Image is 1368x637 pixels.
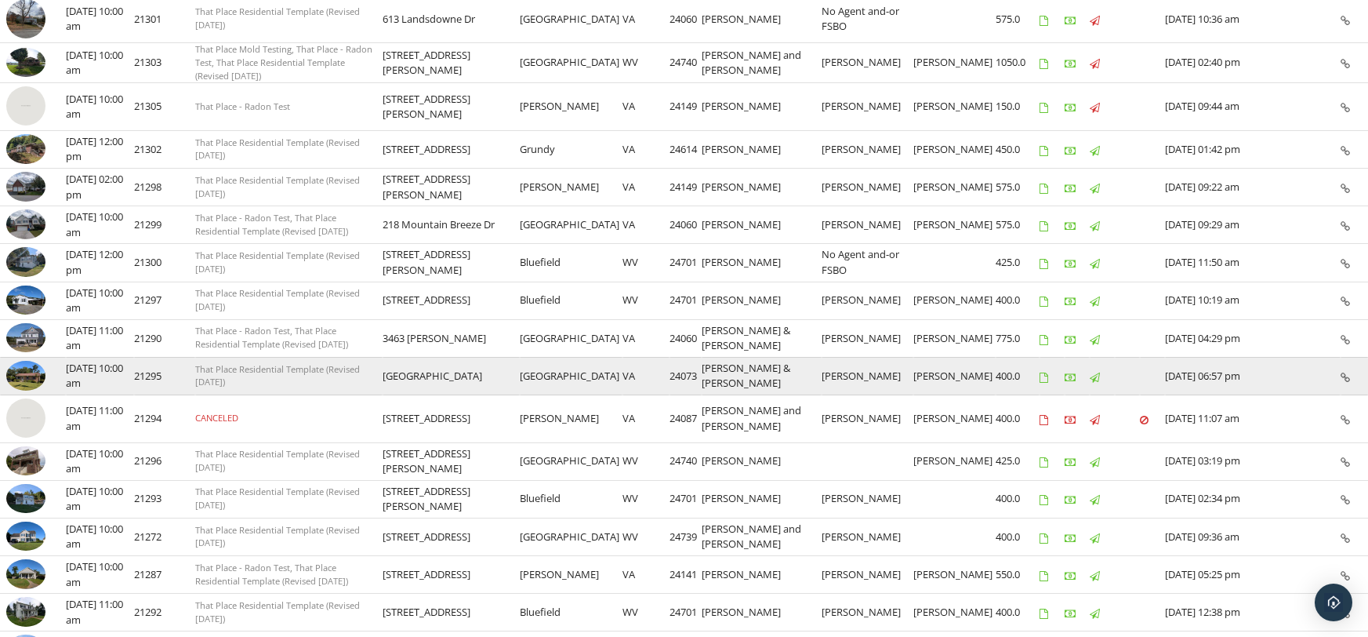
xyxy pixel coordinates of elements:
[66,518,134,555] td: [DATE] 10:00 am
[383,357,520,395] td: [GEOGRAPHIC_DATA]
[1165,594,1341,632] td: [DATE] 12:38 pm
[134,395,195,443] td: 21294
[195,43,372,82] span: That Place Mold Testing, That Place - Radon Test, That Place Residential Template (Revised [DATE])
[66,480,134,518] td: [DATE] 10:00 am
[913,442,996,480] td: [PERSON_NAME]
[134,83,195,131] td: 21305
[996,395,1040,443] td: 400.0
[66,43,134,83] td: [DATE] 10:00 am
[520,244,622,282] td: Bluefield
[822,319,913,357] td: [PERSON_NAME]
[669,395,702,443] td: 24087
[622,594,669,632] td: WV
[822,169,913,206] td: [PERSON_NAME]
[520,442,622,480] td: [GEOGRAPHIC_DATA]
[996,480,1040,518] td: 400.0
[669,555,702,593] td: 24141
[383,130,520,168] td: [STREET_ADDRESS]
[996,518,1040,555] td: 400.0
[383,555,520,593] td: [STREET_ADDRESS]
[66,206,134,244] td: [DATE] 10:00 am
[622,555,669,593] td: VA
[669,169,702,206] td: 24149
[6,559,45,589] img: 9290599%2Fcover_photos%2F2T8REDYqVgIA2I7MQTBu%2Fsmall.jpg
[1165,83,1341,131] td: [DATE] 09:44 am
[822,480,913,518] td: [PERSON_NAME]
[702,395,822,443] td: [PERSON_NAME] and [PERSON_NAME]
[822,518,913,555] td: [PERSON_NAME]
[6,323,45,353] img: 9314223%2Fcover_photos%2FBU9TCw7kgb33YPt1wyID%2Fsmall.jpg
[669,594,702,632] td: 24701
[996,83,1040,131] td: 150.0
[134,594,195,632] td: 21292
[669,357,702,395] td: 24073
[1165,282,1341,319] td: [DATE] 10:19 am
[66,555,134,593] td: [DATE] 10:00 am
[913,43,996,83] td: [PERSON_NAME]
[913,395,996,443] td: [PERSON_NAME]
[383,480,520,518] td: [STREET_ADDRESS][PERSON_NAME]
[702,282,822,319] td: [PERSON_NAME]
[996,555,1040,593] td: 550.0
[669,480,702,518] td: 24701
[622,442,669,480] td: WV
[1165,169,1341,206] td: [DATE] 09:22 am
[1165,244,1341,282] td: [DATE] 11:50 am
[702,130,822,168] td: [PERSON_NAME]
[622,357,669,395] td: VA
[383,395,520,443] td: [STREET_ADDRESS]
[996,244,1040,282] td: 425.0
[702,442,822,480] td: [PERSON_NAME]
[6,286,45,315] img: 9452310%2Freports%2Fd392b97d-8903-47c0-aaca-d4588d137f1c%2Fcover_photos%2FB79rOGak53lviNSfgI2i%2F...
[669,319,702,357] td: 24060
[1165,43,1341,83] td: [DATE] 02:40 pm
[195,136,360,162] span: That Place Residential Template (Revised [DATE])
[520,319,622,357] td: [GEOGRAPHIC_DATA]
[622,282,669,319] td: WV
[195,599,360,624] span: That Place Residential Template (Revised [DATE])
[520,395,622,443] td: [PERSON_NAME]
[822,244,913,282] td: No Agent and-or FSBO
[1165,357,1341,395] td: [DATE] 06:57 pm
[702,480,822,518] td: [PERSON_NAME]
[702,169,822,206] td: [PERSON_NAME]
[195,363,360,388] span: That Place Residential Template (Revised [DATE])
[195,486,360,511] span: That Place Residential Template (Revised [DATE])
[669,130,702,168] td: 24614
[1165,319,1341,357] td: [DATE] 04:29 pm
[195,325,348,350] span: That Place - Radon Test, That Place Residential Template (Revised [DATE])
[913,83,996,131] td: [PERSON_NAME]
[383,83,520,131] td: [STREET_ADDRESS][PERSON_NAME]
[383,518,520,555] td: [STREET_ADDRESS]
[702,206,822,244] td: [PERSON_NAME]
[996,130,1040,168] td: 450.0
[6,209,45,239] img: 9501980%2Fcover_photos%2FlC2Myasewl7RK8W9VHXA%2Fsmall.jpeg
[66,282,134,319] td: [DATE] 10:00 am
[520,83,622,131] td: [PERSON_NAME]
[996,594,1040,632] td: 400.0
[520,480,622,518] td: Bluefield
[520,206,622,244] td: [GEOGRAPHIC_DATA]
[996,169,1040,206] td: 575.0
[383,244,520,282] td: [STREET_ADDRESS][PERSON_NAME]
[195,212,348,237] span: That Place - Radon Test, That Place Residential Template (Revised [DATE])
[913,319,996,357] td: [PERSON_NAME]
[669,282,702,319] td: 24701
[913,594,996,632] td: [PERSON_NAME]
[622,518,669,555] td: WV
[702,555,822,593] td: [PERSON_NAME]
[134,282,195,319] td: 21297
[134,319,195,357] td: 21290
[66,319,134,357] td: [DATE] 11:00 am
[1165,130,1341,168] td: [DATE] 01:42 pm
[520,594,622,632] td: Bluefield
[134,518,195,555] td: 21272
[669,43,702,83] td: 24740
[622,169,669,206] td: VA
[520,282,622,319] td: Bluefield
[66,83,134,131] td: [DATE] 10:00 am
[134,357,195,395] td: 21295
[669,518,702,555] td: 24739
[383,206,520,244] td: 218 Mountain Breeze Dr
[822,555,913,593] td: [PERSON_NAME]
